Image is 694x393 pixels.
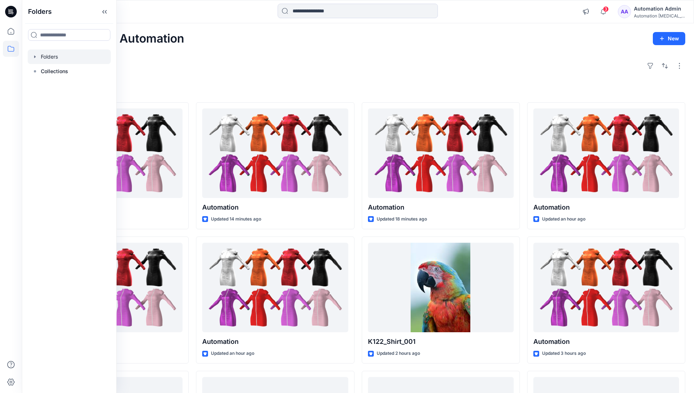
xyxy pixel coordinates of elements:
a: Automation [202,108,348,198]
a: Automation [533,108,679,198]
p: Automation [202,202,348,213]
p: Collections [41,67,68,76]
div: Automation Admin [634,4,685,13]
p: Automation [368,202,514,213]
div: AA [618,5,631,18]
p: Updated 14 minutes ago [211,215,261,223]
p: Automation [533,337,679,347]
span: 3 [603,6,609,12]
button: New [653,32,685,45]
p: Updated an hour ago [542,215,585,223]
a: Automation [202,243,348,333]
a: K122_Shirt_001 [368,243,514,333]
p: Updated an hour ago [211,350,254,357]
p: Updated 3 hours ago [542,350,586,357]
p: Updated 2 hours ago [377,350,420,357]
p: Automation [533,202,679,213]
a: Automation [368,108,514,198]
p: Updated 18 minutes ago [377,215,427,223]
p: Automation [202,337,348,347]
a: Automation [533,243,679,333]
h4: Styles [31,86,685,95]
div: Automation [MEDICAL_DATA]... [634,13,685,19]
p: K122_Shirt_001 [368,337,514,347]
